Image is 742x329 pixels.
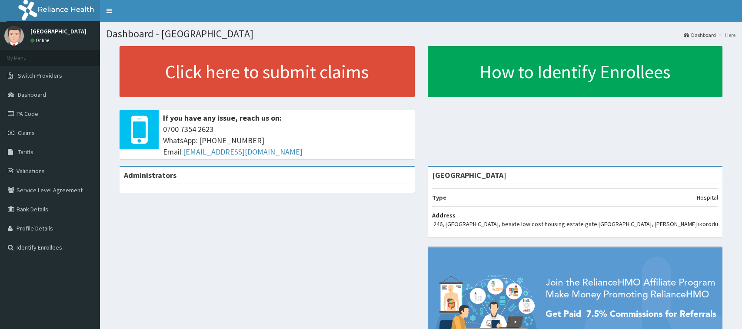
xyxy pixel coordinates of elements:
[30,37,51,43] a: Online
[684,31,716,39] a: Dashboard
[433,220,718,228] p: 246, [GEOGRAPHIC_DATA], beside low cost housing estate gate [GEOGRAPHIC_DATA], [PERSON_NAME] ikorodu
[428,46,723,97] a: How to Identify Enrollees
[106,28,735,39] h1: Dashboard - [GEOGRAPHIC_DATA]
[432,211,456,219] b: Address
[163,124,410,157] span: 0700 7354 2623 WhatsApp: [PHONE_NUMBER] Email:
[120,46,415,97] a: Click here to submit claims
[432,194,446,201] b: Type
[183,147,303,157] a: [EMAIL_ADDRESS][DOMAIN_NAME]
[163,113,282,123] b: If you have any issue, reach us on:
[18,148,33,156] span: Tariffs
[18,91,46,99] span: Dashboard
[697,193,718,202] p: Hospital
[717,31,735,39] li: Here
[124,170,176,180] b: Administrators
[18,129,35,137] span: Claims
[18,72,62,79] span: Switch Providers
[4,26,24,46] img: User Image
[30,28,87,34] p: [GEOGRAPHIC_DATA]
[432,170,506,180] strong: [GEOGRAPHIC_DATA]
